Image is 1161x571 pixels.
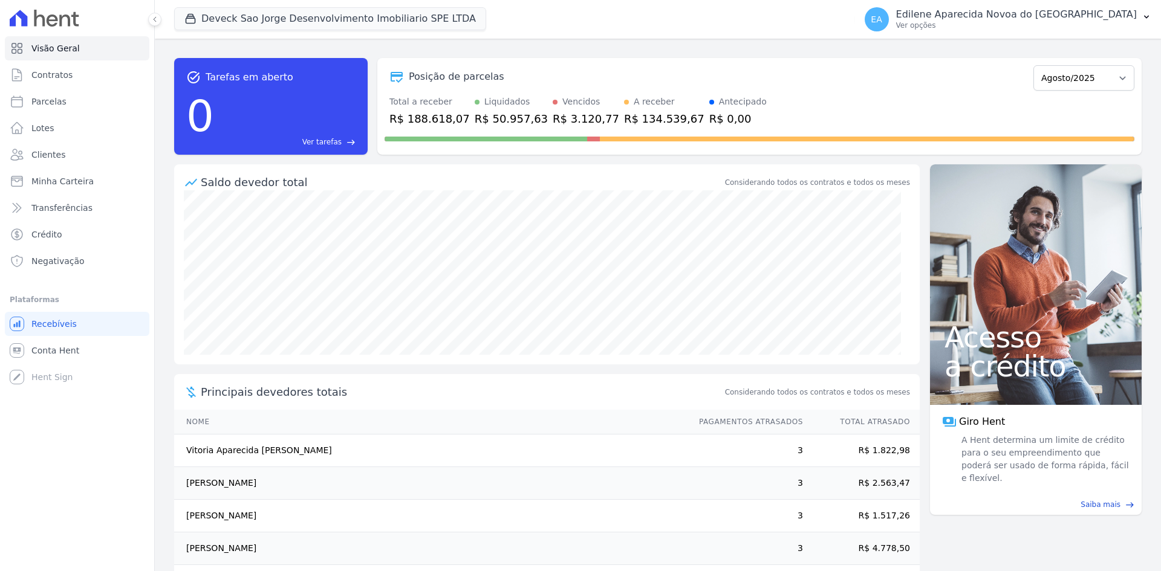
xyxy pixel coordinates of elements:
[1125,500,1134,509] span: east
[31,202,93,214] span: Transferências
[5,169,149,193] a: Minha Carteira
[719,95,767,108] div: Antecipado
[688,500,804,532] td: 3
[624,111,704,127] div: R$ 134.539,67
[804,500,920,532] td: R$ 1.517,26
[959,415,1005,429] span: Giro Hent
[804,434,920,467] td: R$ 1.822,98
[174,7,486,30] button: Deveck Sao Jorge Desenvolvimento Imobiliario SPE LTDA
[5,116,149,140] a: Lotes
[484,95,530,108] div: Liquidados
[186,70,201,85] span: task_alt
[31,69,73,81] span: Contratos
[206,70,293,85] span: Tarefas em aberto
[5,143,149,167] a: Clientes
[804,532,920,565] td: R$ 4.778,50
[31,149,65,161] span: Clientes
[302,137,342,147] span: Ver tarefas
[31,95,67,108] span: Parcelas
[5,63,149,87] a: Contratos
[31,122,54,134] span: Lotes
[804,467,920,500] td: R$ 2.563,47
[725,177,910,188] div: Considerando todos os contratos e todos os meses
[896,8,1137,21] p: Edilene Aparecida Novoa do [GEOGRAPHIC_DATA]
[389,111,470,127] div: R$ 188.618,07
[174,410,688,434] th: Nome
[389,95,470,108] div: Total a receber
[5,36,149,60] a: Visão Geral
[31,228,62,240] span: Crédito
[896,21,1137,30] p: Ver opções
[688,467,804,500] td: 3
[174,434,688,467] td: Vitoria Aparecida [PERSON_NAME]
[174,532,688,565] td: [PERSON_NAME]
[5,89,149,114] a: Parcelas
[804,410,920,434] th: Total Atrasado
[709,111,767,127] div: R$ 0,00
[634,95,675,108] div: A receber
[5,312,149,336] a: Recebíveis
[688,434,804,467] td: 3
[174,467,688,500] td: [PERSON_NAME]
[31,175,94,187] span: Minha Carteira
[959,434,1130,485] span: A Hent determina um limite de crédito para o seu empreendimento que poderá ser usado de forma ráp...
[475,111,548,127] div: R$ 50.957,63
[945,323,1127,352] span: Acesso
[5,222,149,247] a: Crédito
[5,249,149,273] a: Negativação
[219,137,356,147] a: Ver tarefas east
[346,138,356,147] span: east
[31,344,79,356] span: Conta Hent
[688,532,804,565] td: 3
[5,338,149,363] a: Conta Hent
[937,499,1134,510] a: Saiba mais east
[553,111,619,127] div: R$ 3.120,77
[725,387,910,398] span: Considerando todos os contratos e todos os meses
[5,196,149,220] a: Transferências
[1081,499,1120,510] span: Saiba mais
[174,500,688,532] td: [PERSON_NAME]
[31,42,80,54] span: Visão Geral
[201,174,723,190] div: Saldo devedor total
[10,292,145,307] div: Plataformas
[409,69,504,84] div: Posição de parcelas
[31,255,85,267] span: Negativação
[688,410,804,434] th: Pagamentos Atrasados
[562,95,600,108] div: Vencidos
[945,352,1127,381] span: a crédito
[186,85,214,147] div: 0
[201,384,723,400] span: Principais devedores totais
[871,15,882,24] span: EA
[855,2,1161,36] button: EA Edilene Aparecida Novoa do [GEOGRAPHIC_DATA] Ver opções
[31,318,77,330] span: Recebíveis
